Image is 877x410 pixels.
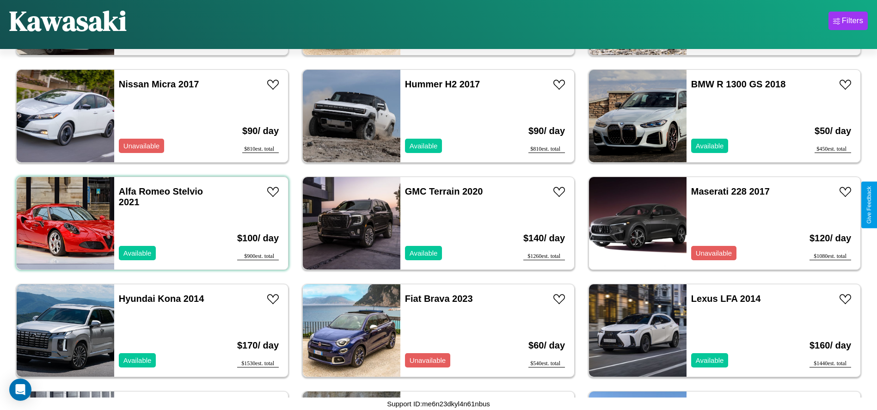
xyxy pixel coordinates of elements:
p: Available [123,354,152,367]
a: Nissan Micra 2017 [119,79,199,89]
div: Give Feedback [866,186,872,224]
h3: $ 50 / day [815,116,851,146]
div: $ 810 est. total [242,146,279,153]
a: Maserati 228 2017 [691,186,770,196]
div: $ 810 est. total [528,146,565,153]
a: GMC Terrain 2020 [405,186,483,196]
div: $ 540 est. total [528,360,565,367]
div: $ 1530 est. total [237,360,279,367]
p: Unavailable [410,354,446,367]
p: Unavailable [696,247,732,259]
button: Filters [828,12,868,30]
div: $ 1440 est. total [810,360,851,367]
h3: $ 170 / day [237,331,279,360]
a: BMW R 1300 GS 2018 [691,79,786,89]
a: Alfa Romeo Stelvio 2021 [119,186,203,207]
div: $ 900 est. total [237,253,279,260]
h3: $ 90 / day [242,116,279,146]
div: Open Intercom Messenger [9,379,31,401]
p: Available [123,247,152,259]
div: $ 1260 est. total [523,253,565,260]
a: Hyundai Kona 2014 [119,294,204,304]
h1: Kawasaki [9,2,127,40]
p: Support ID: me6n23dkyl4n61nbus [387,398,490,410]
h3: $ 120 / day [810,224,851,253]
h3: $ 140 / day [523,224,565,253]
p: Unavailable [123,140,159,152]
div: $ 1080 est. total [810,253,851,260]
a: Hummer H2 2017 [405,79,480,89]
div: $ 450 est. total [815,146,851,153]
a: Fiat Brava 2023 [405,294,473,304]
h3: $ 100 / day [237,224,279,253]
a: Lexus LFA 2014 [691,294,760,304]
h3: $ 60 / day [528,331,565,360]
p: Available [696,354,724,367]
p: Available [696,140,724,152]
h3: $ 160 / day [810,331,851,360]
div: Filters [842,16,863,25]
p: Available [410,247,438,259]
p: Available [410,140,438,152]
h3: $ 90 / day [528,116,565,146]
